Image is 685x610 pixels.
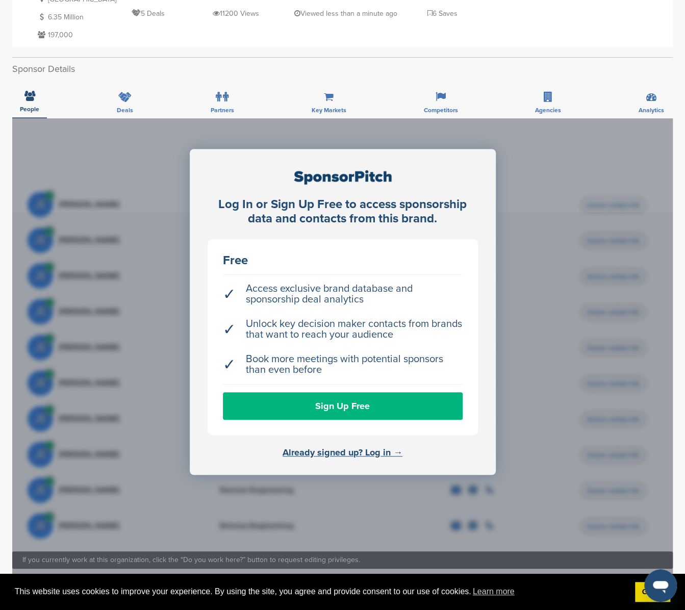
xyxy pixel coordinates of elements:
[471,584,516,599] a: learn more about cookies
[223,324,236,335] span: ✓
[12,62,673,76] h2: Sponsor Details
[644,569,677,602] iframe: Button to launch messaging window
[211,107,234,113] span: Partners
[223,360,236,370] span: ✓
[294,7,397,20] p: Viewed less than a minute ago
[208,197,478,227] div: Log In or Sign Up Free to access sponsorship data and contacts from this brand.
[223,314,463,345] li: Unlock key decision maker contacts from brands that want to reach your audience
[423,107,458,113] span: Competitors
[213,7,259,20] p: 11200 Views
[311,107,346,113] span: Key Markets
[223,255,463,267] div: Free
[20,106,39,112] span: People
[223,278,463,310] li: Access exclusive brand database and sponsorship deal analytics
[639,107,664,113] span: Analytics
[427,7,458,20] p: 6 Saves
[223,392,463,420] a: Sign Up Free
[635,582,670,602] a: dismiss cookie message
[117,107,133,113] span: Deals
[223,289,236,300] span: ✓
[223,349,463,380] li: Book more meetings with potential sponsors than even before
[15,584,627,599] span: This website uses cookies to improve your experience. By using the site, you agree and provide co...
[35,29,116,41] p: 197,000
[535,107,561,113] span: Agencies
[283,447,402,458] a: Already signed up? Log in →
[35,11,116,23] p: 6.35 Million
[132,7,165,20] p: 5 Deals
